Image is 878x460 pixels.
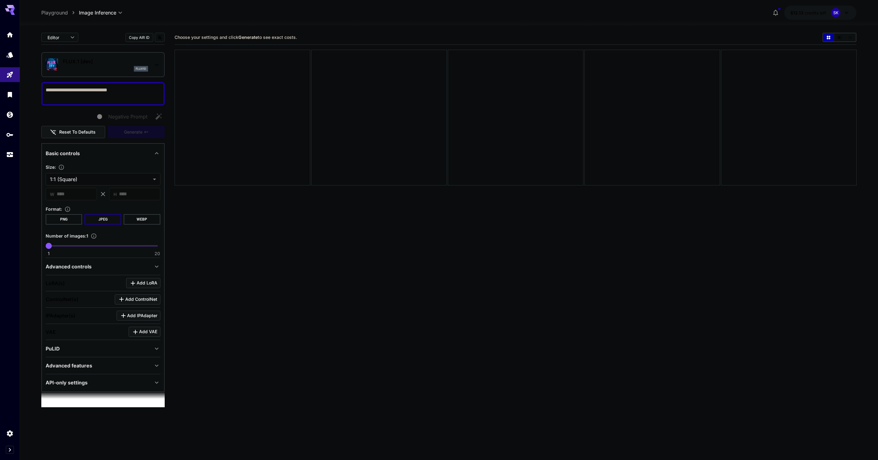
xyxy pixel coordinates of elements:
[139,328,157,336] span: Add VAE
[41,126,105,139] button: Reset to defaults
[127,312,157,320] span: Add IPAdapter
[124,214,160,225] button: WEBP
[790,10,826,16] div: $12.13045
[46,214,82,225] button: PNG
[46,341,160,356] div: PuLID
[129,327,160,337] button: Click to add VAE
[6,111,14,118] div: Wallet
[46,146,160,161] div: Basic controls
[50,176,150,183] span: 1:1 (Square)
[46,328,56,336] p: VAE
[46,150,80,157] p: Basic controls
[63,58,148,65] p: FLUX.1 [dev]
[48,251,50,257] span: 1
[137,279,157,287] span: Add LoRA
[845,33,856,41] button: Show media in list view
[113,191,117,198] span: H
[41,9,68,16] a: Playground
[47,34,67,41] span: Editor
[46,375,160,390] div: API-only settings
[56,164,67,170] button: Adjust the dimensions of the generated image by specifying its width and height in pixels, or sel...
[805,10,826,15] span: credits left
[46,259,160,274] div: Advanced controls
[157,34,163,41] button: Add to library
[6,51,14,59] div: Models
[822,33,856,42] div: Show media in grid viewShow media in video viewShow media in list view
[831,8,840,17] div: SK
[46,280,65,287] p: LoRA(s)
[41,9,79,16] nav: breadcrumb
[79,9,116,16] span: Image Inference
[62,206,73,212] button: Choose the file format for the output image.
[115,294,160,305] button: Click to add ControlNet
[6,131,14,139] div: API Keys
[784,6,856,20] button: $12.13045SK
[126,33,153,42] button: Copy AIR ID
[126,278,160,288] button: Click to add LoRA
[175,35,297,40] span: Choose your settings and click to see exact costs.
[46,362,92,369] p: Advanced features
[46,206,62,212] span: Format :
[50,191,54,198] span: W
[790,10,805,15] span: $12.13
[6,91,14,98] div: Library
[46,296,78,303] p: ControlNet(s)
[125,296,157,303] span: Add ControlNet
[6,31,14,39] div: Home
[46,312,75,319] p: IPAdapter(s)
[46,164,56,170] span: Size :
[46,55,160,74] div: FLUX.1 [dev]flux1d
[117,311,160,321] button: Click to add IPAdapter
[6,446,14,454] button: Expand sidebar
[96,113,152,120] span: Negative prompts are not compatible with the selected model.
[46,358,160,373] div: Advanced features
[85,214,121,225] button: JPEG
[834,33,845,41] button: Show media in video view
[108,113,147,120] span: Negative Prompt
[136,67,146,71] p: flux1d
[46,233,88,238] span: Number of images : 1
[88,233,99,239] button: Specify how many images to generate in a single request. Each image generation will be charged se...
[6,429,14,437] div: Settings
[6,71,14,79] div: Playground
[823,33,834,41] button: Show media in grid view
[155,251,160,257] span: 20
[46,379,88,386] p: API-only settings
[46,263,92,270] p: Advanced controls
[46,345,60,352] p: PuLID
[238,35,258,40] b: Generate
[6,151,14,159] div: Usage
